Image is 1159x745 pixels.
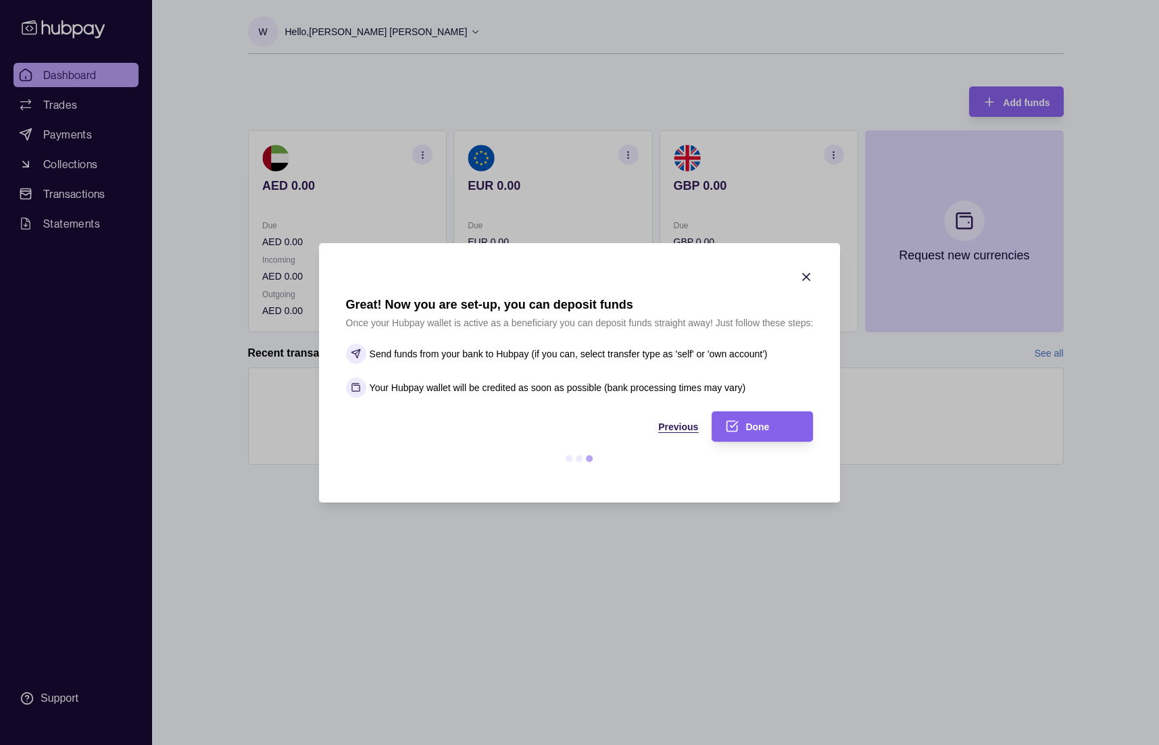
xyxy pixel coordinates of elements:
[346,411,699,442] button: Previous
[712,411,813,442] button: Done
[658,421,698,432] span: Previous
[346,297,814,312] h1: Great! Now you are set-up, you can deposit funds
[745,421,769,432] span: Done
[346,315,814,330] p: Once your Hubpay wallet is active as a beneficiary you can deposit funds straight away! Just foll...
[370,380,746,395] p: Your Hubpay wallet will be credited as soon as possible (bank processing times may vary)
[370,346,768,361] p: Send funds from your bank to Hubpay (if you can, select transfer type as 'self' or 'own account')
